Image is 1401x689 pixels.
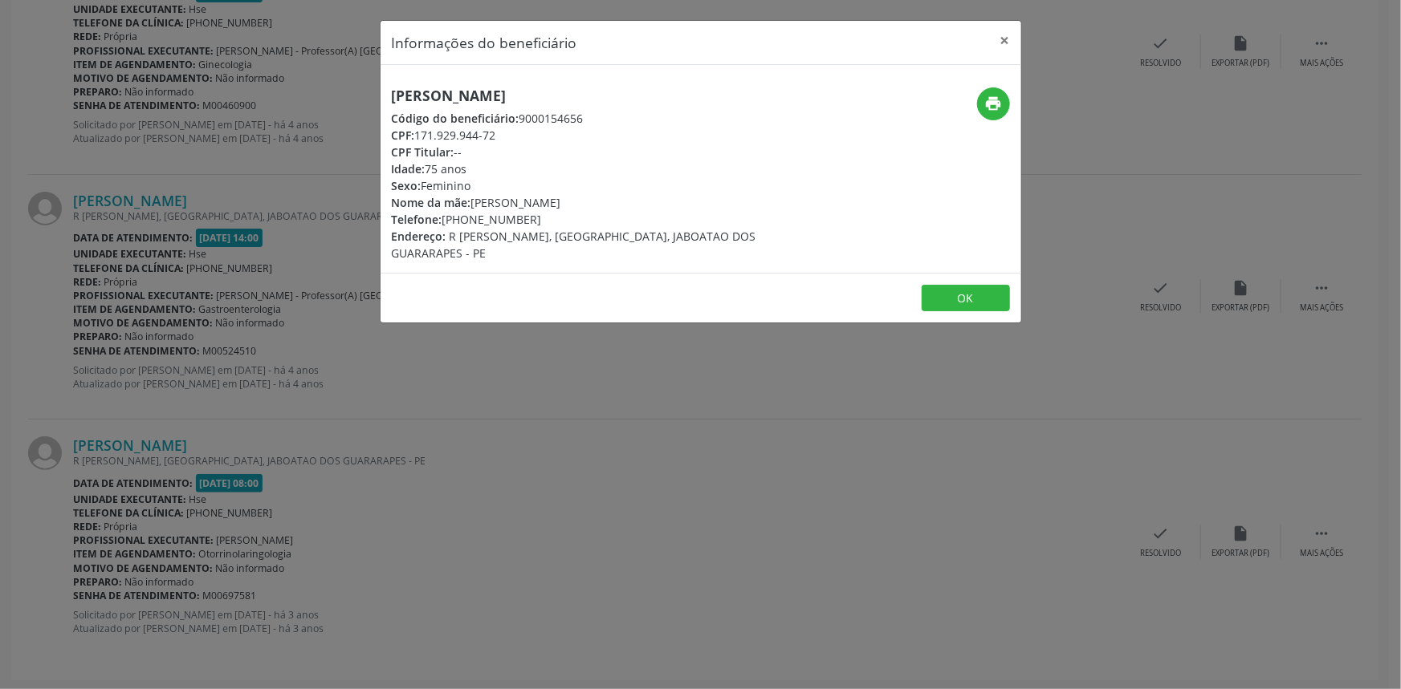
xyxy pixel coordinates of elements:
span: CPF Titular: [392,144,454,160]
span: Código do beneficiário: [392,111,519,126]
h5: [PERSON_NAME] [392,87,796,104]
button: print [977,87,1010,120]
span: Idade: [392,161,426,176]
button: Close [989,21,1021,60]
button: OK [922,285,1010,312]
div: -- [392,144,796,160]
div: 75 anos [392,160,796,177]
span: Sexo: [392,178,422,193]
div: 9000154656 [392,110,796,127]
h5: Informações do beneficiário [392,32,577,53]
div: [PHONE_NUMBER] [392,211,796,228]
div: Feminino [392,177,796,194]
div: 171.929.944-72 [392,127,796,144]
span: Endereço: [392,229,446,244]
span: Nome da mãe: [392,195,471,210]
span: Telefone: [392,212,442,227]
span: CPF: [392,128,415,143]
i: print [984,95,1002,112]
div: [PERSON_NAME] [392,194,796,211]
span: R [PERSON_NAME], [GEOGRAPHIC_DATA], JABOATAO DOS GUARARAPES - PE [392,229,756,261]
